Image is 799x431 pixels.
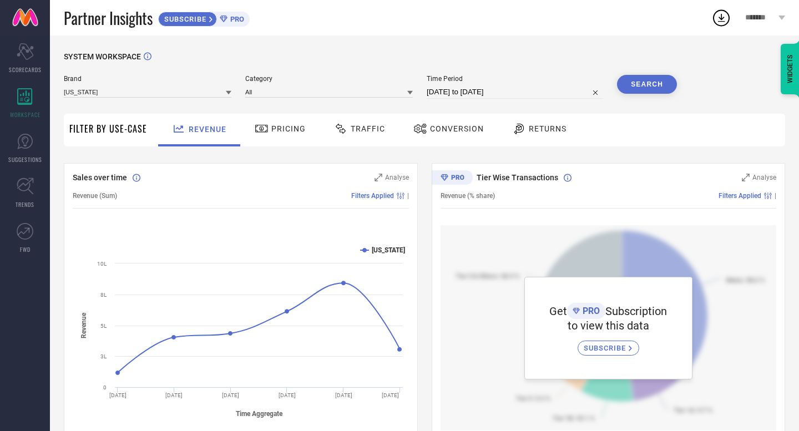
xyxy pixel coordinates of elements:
[100,353,107,359] text: 3L
[529,124,567,133] span: Returns
[227,15,244,23] span: PRO
[385,174,409,181] span: Analyse
[159,15,209,23] span: SUBSCRIBE
[222,392,239,398] text: [DATE]
[584,344,629,352] span: SUBSCRIBE
[351,124,385,133] span: Traffic
[742,174,750,181] svg: Zoom
[80,312,88,338] tspan: Revenue
[100,323,107,329] text: 5L
[351,192,394,200] span: Filters Applied
[430,124,484,133] span: Conversion
[158,9,250,27] a: SUBSCRIBEPRO
[9,65,42,74] span: SCORECARDS
[375,174,382,181] svg: Zoom
[407,192,409,200] span: |
[97,261,107,267] text: 10L
[568,319,649,332] span: to view this data
[580,306,600,316] span: PRO
[427,75,603,83] span: Time Period
[73,192,117,200] span: Revenue (Sum)
[372,246,405,254] text: [US_STATE]
[271,124,306,133] span: Pricing
[10,110,41,119] span: WORKSPACE
[245,75,413,83] span: Category
[103,384,107,391] text: 0
[20,245,31,253] span: FWD
[578,332,639,356] a: SUBSCRIBE
[711,8,731,28] div: Open download list
[16,200,34,209] span: TRENDS
[617,75,677,94] button: Search
[382,392,399,398] text: [DATE]
[719,192,761,200] span: Filters Applied
[8,155,42,164] span: SUGGESTIONS
[432,170,473,187] div: Premium
[775,192,776,200] span: |
[236,410,283,418] tspan: Time Aggregate
[335,392,352,398] text: [DATE]
[441,192,495,200] span: Revenue (% share)
[64,7,153,29] span: Partner Insights
[605,305,667,318] span: Subscription
[752,174,776,181] span: Analyse
[69,122,147,135] span: Filter By Use-Case
[279,392,296,398] text: [DATE]
[427,85,603,99] input: Select time period
[73,173,127,182] span: Sales over time
[100,292,107,298] text: 8L
[165,392,183,398] text: [DATE]
[64,52,141,61] span: SYSTEM WORKSPACE
[64,75,231,83] span: Brand
[477,173,558,182] span: Tier Wise Transactions
[189,125,226,134] span: Revenue
[109,392,127,398] text: [DATE]
[549,305,567,318] span: Get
